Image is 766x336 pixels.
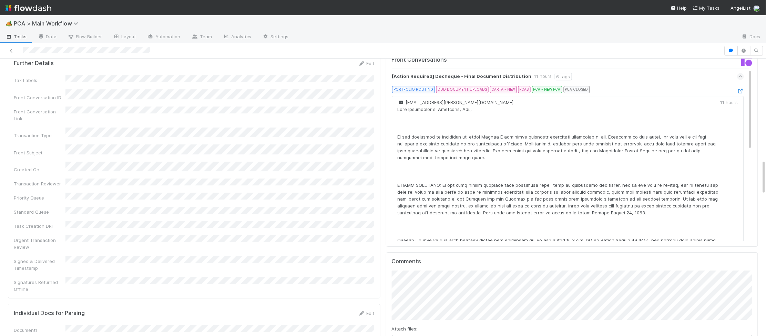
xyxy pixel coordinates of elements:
div: Front Subject [14,149,65,156]
h5: Individual Docs for Parsing [14,310,85,317]
div: PCA - NEW PCA [532,86,562,93]
div: Transaction Type [14,132,65,139]
div: 6 tags [555,73,572,80]
div: Front Conversation Link [14,108,65,122]
div: 11 hours [534,73,552,80]
div: Transaction Reviewer [14,180,65,187]
h5: Front Conversations [392,57,567,63]
strong: [Action Required] Decheque - Final Document Distribution [392,73,532,80]
a: Automation [142,32,186,43]
a: Data [32,32,62,43]
div: PCAS [518,86,531,93]
span: AngelList [731,5,751,11]
div: Tax Labels [14,77,65,84]
img: avatar_2bce2475-05ee-46d3-9413-d3901f5fa03f.png [754,5,760,12]
div: PORTFOLIO ROUTING [392,86,435,93]
div: CARTA - NEW [490,86,517,93]
div: Task Creation DRI [14,223,65,230]
a: Edit [358,61,375,66]
a: Edit [358,310,375,316]
img: logo-inverted-e16ddd16eac7371096b0.svg [6,2,51,14]
span: [EMAIL_ADDRESS][PERSON_NAME][DOMAIN_NAME] [398,100,514,105]
div: Priority Queue [14,194,65,201]
a: Flow Builder [62,32,108,43]
div: Help [671,4,687,11]
a: My Tasks [693,4,720,11]
h5: Further Details [14,60,54,67]
h5: Comments [392,258,753,265]
span: PCA > Main Workflow [14,20,82,27]
div: DDD DOCUMENT UPLOADS [436,86,489,93]
div: Front Conversation ID [14,94,65,101]
div: Signatures Returned Offline [14,279,65,293]
div: Standard Queue [14,208,65,215]
div: Created On [14,166,65,173]
label: Attach files: [392,325,418,332]
a: Team [186,32,217,43]
a: Layout [108,32,142,43]
span: 🏕️ [6,20,12,26]
span: Tasks [6,33,27,40]
a: Settings [257,32,294,43]
span: My Tasks [693,5,720,11]
span: Flow Builder [68,33,102,40]
div: Urgent Transaction Review [14,237,65,251]
div: 11 hours [721,99,738,106]
img: front-logo-b4b721b83371efbadf0a.svg [741,55,752,66]
div: Signed & Delivered Timestamp [14,258,65,272]
a: Docs [736,32,766,43]
div: PCA CLOSED [564,86,590,93]
div: Document1 [14,327,65,334]
a: Analytics [217,32,257,43]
